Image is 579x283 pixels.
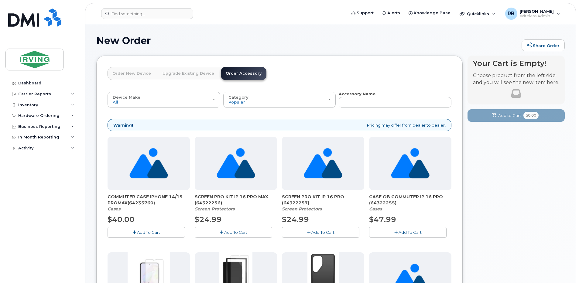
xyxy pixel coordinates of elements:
[96,35,519,46] h1: New Order
[228,95,248,100] span: Category
[217,137,255,190] img: no_image_found-2caef05468ed5679b831cfe6fc140e25e0c280774317ffc20a367ab7fd17291e.png
[369,194,451,212] div: CASE OB COMMUTER IP 16 PRO (64322255)
[498,113,521,118] span: Add to Cart
[391,137,430,190] img: no_image_found-2caef05468ed5679b831cfe6fc140e25e0c280774317ffc20a367ab7fd17291e.png
[195,227,272,237] button: Add To Cart
[113,100,118,104] span: All
[282,215,309,224] span: $24.99
[195,194,277,206] span: SCREEN PRO KIT IP 16 PRO MAX (64322256)
[369,227,447,237] button: Add To Cart
[282,227,359,237] button: Add To Cart
[108,215,135,224] span: $40.00
[468,109,565,122] button: Add to Cart $0.00
[108,227,185,237] button: Add To Cart
[113,95,140,100] span: Device Make
[224,230,247,235] span: Add To Cart
[158,67,219,80] a: Upgrade Existing Device
[523,112,539,119] span: $0.00
[339,91,375,96] strong: Accessory Name
[223,92,336,107] button: Category Popular
[113,122,133,128] strong: Warning!
[304,137,342,190] img: no_image_found-2caef05468ed5679b831cfe6fc140e25e0c280774317ffc20a367ab7fd17291e.png
[108,194,190,212] div: COMMUTER CASE IPHONE 14/15 PROMAX(64235760)
[522,39,565,52] a: Share Order
[282,194,364,206] span: SCREEN PRO KIT IP 16 PRO (64322257)
[399,230,422,235] span: Add To Cart
[108,206,120,212] em: Cases
[369,206,382,212] em: Cases
[473,59,559,67] h4: Your Cart is Empty!
[108,67,156,80] a: Order New Device
[195,206,235,212] em: Screen Protectors
[369,194,451,206] span: CASE OB COMMUTER IP 16 PRO (64322255)
[108,194,190,206] span: COMMUTER CASE IPHONE 14/15 PROMAX(64235760)
[311,230,334,235] span: Add To Cart
[369,215,396,224] span: $47.99
[228,100,245,104] span: Popular
[282,206,322,212] em: Screen Protectors
[221,67,266,80] a: Order Accessory
[195,194,277,212] div: SCREEN PRO KIT IP 16 PRO MAX (64322256)
[195,215,222,224] span: $24.99
[137,230,160,235] span: Add To Cart
[108,119,451,131] div: Pricing may differ from dealer to dealer!
[473,72,559,86] p: Choose product from the left side and you will see the new item here.
[282,194,364,212] div: SCREEN PRO KIT IP 16 PRO (64322257)
[108,92,220,107] button: Device Make All
[129,137,168,190] img: no_image_found-2caef05468ed5679b831cfe6fc140e25e0c280774317ffc20a367ab7fd17291e.png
